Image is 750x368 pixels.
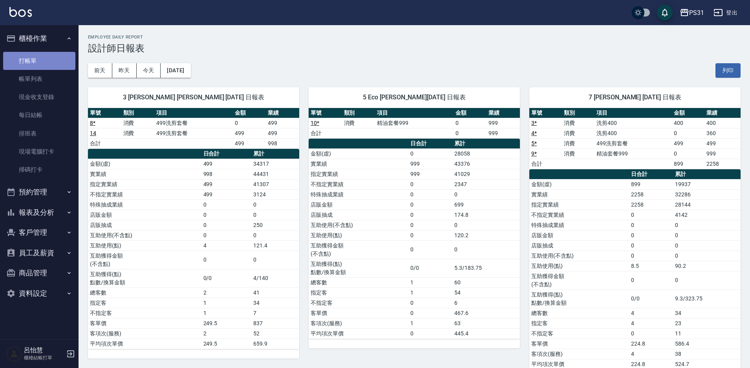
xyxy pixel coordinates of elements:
[309,287,408,298] td: 指定客
[452,200,520,210] td: 699
[201,308,251,318] td: 1
[408,220,452,230] td: 0
[529,200,629,210] td: 指定實業績
[408,230,452,240] td: 0
[88,43,741,54] h3: 設計師日報表
[88,240,201,251] td: 互助使用(點)
[201,298,251,308] td: 1
[24,354,64,361] p: 櫃檯結帳打單
[529,108,562,118] th: 單號
[704,108,741,118] th: 業績
[88,149,299,349] table: a dense table
[452,189,520,200] td: 0
[251,230,299,240] td: 0
[88,318,201,328] td: 客單價
[88,328,201,339] td: 客項次(服務)
[3,124,75,143] a: 排班表
[677,5,707,21] button: PS31
[375,108,454,118] th: 項目
[673,230,741,240] td: 0
[454,128,487,138] td: 0
[672,118,704,128] td: 400
[562,118,595,128] td: 消費
[673,339,741,349] td: 586.4
[88,108,299,149] table: a dense table
[88,179,201,189] td: 指定實業績
[408,308,452,318] td: 0
[201,159,251,169] td: 499
[452,240,520,259] td: 0
[342,118,375,128] td: 消費
[97,93,290,101] span: 3 [PERSON_NAME] [PERSON_NAME] [DATE] 日報表
[309,210,408,220] td: 店販抽成
[88,251,201,269] td: 互助獲得金額 (不含點)
[88,63,112,78] button: 前天
[3,222,75,243] button: 客戶管理
[3,283,75,304] button: 資料設定
[408,210,452,220] td: 0
[529,251,629,261] td: 互助使用(不含點)
[673,169,741,179] th: 累計
[3,182,75,202] button: 預約管理
[454,108,487,118] th: 金額
[309,128,342,138] td: 合計
[629,230,673,240] td: 0
[629,339,673,349] td: 224.8
[452,159,520,169] td: 43376
[266,138,299,148] td: 998
[452,179,520,189] td: 2347
[452,220,520,230] td: 0
[629,271,673,289] td: 0
[88,287,201,298] td: 總客數
[88,230,201,240] td: 互助使用(不含點)
[24,346,64,354] h5: 呂怡慧
[408,169,452,179] td: 999
[529,230,629,240] td: 店販金額
[673,271,741,289] td: 0
[266,108,299,118] th: 業績
[88,169,201,179] td: 實業績
[201,339,251,349] td: 249.5
[629,189,673,200] td: 2258
[3,263,75,283] button: 商品管理
[629,318,673,328] td: 4
[137,63,161,78] button: 今天
[201,189,251,200] td: 499
[88,220,201,230] td: 店販抽成
[452,148,520,159] td: 28058
[452,318,520,328] td: 63
[251,298,299,308] td: 34
[88,269,201,287] td: 互助獲得(點) 點數/換算金額
[529,339,629,349] td: 客單價
[629,179,673,189] td: 899
[309,179,408,189] td: 不指定實業績
[672,148,704,159] td: 0
[529,271,629,289] td: 互助獲得金額 (不含點)
[309,108,520,139] table: a dense table
[88,35,741,40] h2: Employee Daily Report
[90,130,96,136] a: 14
[673,179,741,189] td: 19937
[562,108,595,118] th: 類別
[266,128,299,138] td: 499
[121,108,155,118] th: 類別
[672,159,704,169] td: 899
[201,240,251,251] td: 4
[562,138,595,148] td: 消費
[562,128,595,138] td: 消費
[3,143,75,161] a: 現場電腦打卡
[88,308,201,318] td: 不指定客
[342,108,375,118] th: 類別
[375,118,454,128] td: 精油套餐999
[309,240,408,259] td: 互助獲得金額 (不含點)
[121,128,155,138] td: 消費
[672,128,704,138] td: 0
[408,240,452,259] td: 0
[201,328,251,339] td: 2
[3,88,75,106] a: 現金收支登錄
[266,118,299,128] td: 499
[251,318,299,328] td: 837
[309,220,408,230] td: 互助使用(不含點)
[673,318,741,328] td: 23
[309,108,342,118] th: 單號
